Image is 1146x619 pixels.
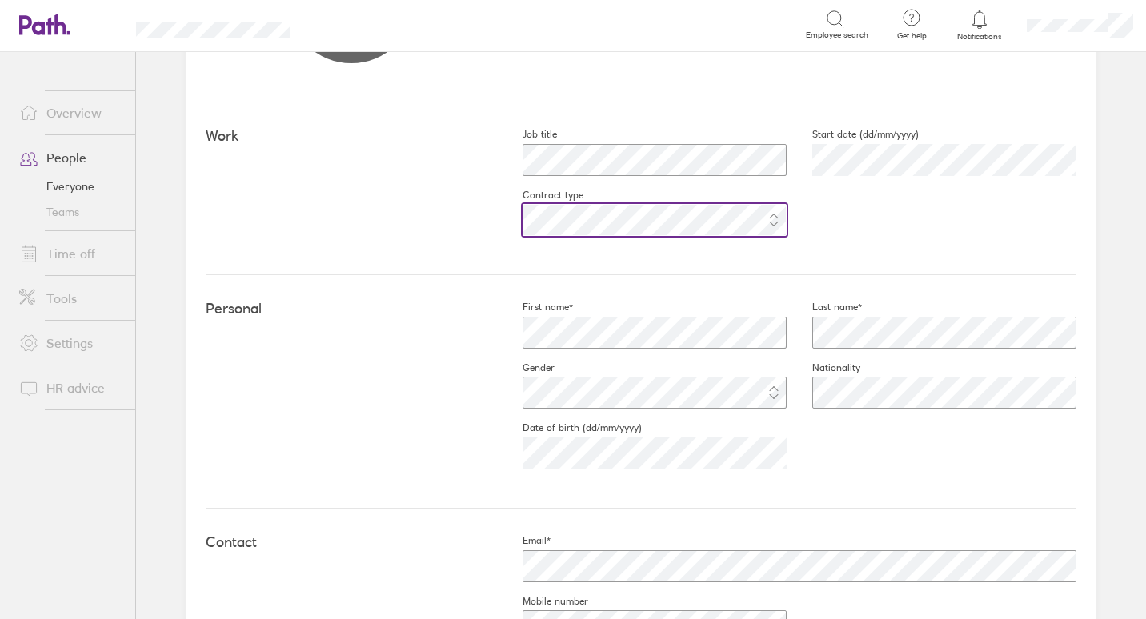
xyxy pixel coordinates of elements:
label: Mobile number [497,595,588,608]
label: Last name* [787,301,862,313]
label: Gender [497,361,555,374]
label: Email* [497,534,551,547]
label: Date of birth (dd/mm/yyyy) [497,421,642,434]
div: Search [333,17,374,31]
label: First name* [497,301,573,313]
label: Start date (dd/mm/yyyy) [787,128,919,141]
a: Notifications [954,8,1006,42]
h4: Personal [206,301,497,317]
label: Job title [497,128,557,141]
a: HR advice [6,372,135,404]
h4: Contact [206,534,497,551]
a: Everyone [6,174,135,199]
span: Notifications [954,32,1006,42]
a: People [6,142,135,174]
label: Contract type [497,189,583,202]
a: Overview [6,97,135,129]
a: Teams [6,199,135,225]
h4: Work [206,128,497,145]
a: Time off [6,238,135,270]
a: Settings [6,327,135,359]
span: Get help [886,31,938,41]
a: Tools [6,282,135,314]
label: Nationality [787,361,860,374]
span: Employee search [806,30,868,40]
